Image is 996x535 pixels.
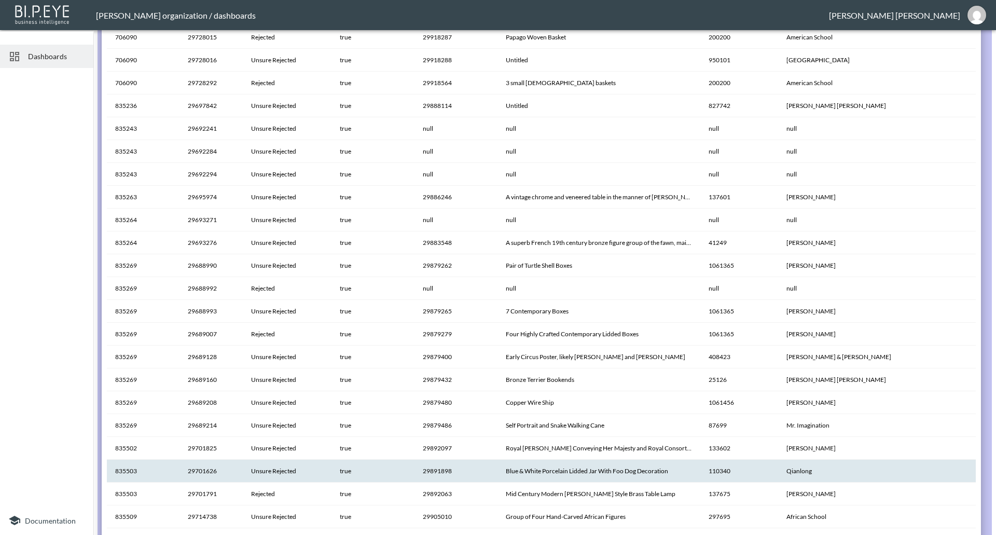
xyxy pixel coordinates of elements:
th: Untitled [497,94,701,117]
th: null [497,209,701,231]
th: Unsure Rejected [243,254,331,277]
th: true [331,505,414,528]
th: 200200 [700,26,778,49]
th: 29728292 [179,72,243,94]
th: Papago Woven Basket [497,26,701,49]
th: null [497,117,701,140]
th: 835269 [107,414,179,437]
th: David Lorenz Winston [778,94,976,117]
th: 29689007 [179,323,243,346]
th: true [331,26,414,49]
th: 29688992 [179,277,243,300]
th: Robert Beaven [778,300,976,323]
th: Rejected [243,72,331,94]
th: A vintage chrome and veneered table in the manner of Milo Baughman [497,186,701,209]
th: Unsure Rejected [243,460,331,483]
th: 29689208 [179,391,243,414]
th: 29693271 [179,209,243,231]
th: 29918564 [414,72,497,94]
th: 29879265 [414,300,497,323]
th: 29689214 [179,414,243,437]
th: 29697842 [179,94,243,117]
th: 706090 [107,72,179,94]
th: 29701791 [179,483,243,505]
th: Unsure Rejected [243,94,331,117]
th: Claude Michel Clodion [778,231,976,254]
th: 29693276 [179,231,243,254]
th: 835269 [107,323,179,346]
th: 29695974 [179,186,243,209]
th: 835243 [107,140,179,163]
th: true [331,94,414,117]
th: 137675 [700,483,778,505]
th: 835269 [107,254,179,277]
th: true [331,300,414,323]
th: 29689160 [179,368,243,391]
th: American School [778,26,976,49]
th: Pierre Cardin [778,483,976,505]
th: true [331,437,414,460]
th: null [414,277,497,300]
th: null [700,209,778,231]
th: true [331,163,414,186]
img: d3b79b7ae7d6876b06158c93d1632626 [967,6,986,24]
button: jessica@mutualart.com [960,3,993,28]
th: Robert Beaven [778,323,976,346]
th: Unsure Rejected [243,346,331,368]
th: true [331,72,414,94]
th: 29892097 [414,437,497,460]
th: true [331,460,414,483]
img: bipeye-logo [13,3,73,26]
th: 29905010 [414,505,497,528]
div: [PERSON_NAME] [PERSON_NAME] [829,10,960,20]
th: 835269 [107,300,179,323]
th: 827742 [700,94,778,117]
th: 137601 [700,186,778,209]
th: 29688990 [179,254,243,277]
th: 835269 [107,277,179,300]
th: Royal George Yacht Conveying Her Majesty and Royal Consort to Edinburgh, August 1842. Off the Bas... [497,437,701,460]
th: Unsure Rejected [243,49,331,72]
th: 200200 [700,72,778,94]
th: null [700,140,778,163]
th: 835503 [107,483,179,505]
th: true [331,483,414,505]
th: null [497,163,701,186]
th: null [700,277,778,300]
th: American School [778,72,976,94]
th: 29692284 [179,140,243,163]
th: 297695 [700,505,778,528]
th: true [331,117,414,140]
th: Unsure Rejected [243,505,331,528]
th: 950101 [700,49,778,72]
th: true [331,231,414,254]
th: true [331,277,414,300]
th: 29879262 [414,254,497,277]
a: Documentation [8,514,85,527]
th: null [414,163,497,186]
th: Navajo School [778,49,976,72]
th: Robert Beaven [778,254,976,277]
th: true [331,186,414,209]
th: Self Portrait and Snake Walking Cane [497,414,701,437]
th: Milo Baughman [778,186,976,209]
th: Edward Duncan [778,437,976,460]
th: Edith Barretto Stevens Parsons [778,368,976,391]
th: true [331,414,414,437]
th: 706090 [107,49,179,72]
th: Rejected [243,277,331,300]
th: Barnum & Bailey [778,346,976,368]
th: Unsure Rejected [243,368,331,391]
th: 41249 [700,231,778,254]
th: Early Circus Poster, likely Barnum and Bailey [497,346,701,368]
th: 29692294 [179,163,243,186]
th: 408423 [700,346,778,368]
th: Untitled [497,49,701,72]
th: null [414,209,497,231]
th: 29879486 [414,414,497,437]
th: 835269 [107,368,179,391]
th: Rejected [243,483,331,505]
th: 835503 [107,460,179,483]
th: Bronze Terrier Bookends [497,368,701,391]
th: Unsure Rejected [243,300,331,323]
